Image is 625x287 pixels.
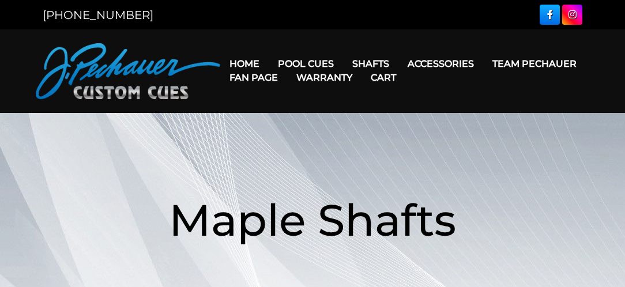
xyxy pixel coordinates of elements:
span: Maple Shafts [169,193,456,247]
a: Cart [362,63,405,92]
img: Pechauer Custom Cues [36,43,220,99]
a: Shafts [343,49,398,78]
a: Fan Page [220,63,287,92]
a: Pool Cues [269,49,343,78]
a: Team Pechauer [483,49,586,78]
a: [PHONE_NUMBER] [43,8,153,22]
a: Warranty [287,63,362,92]
a: Home [220,49,269,78]
a: Accessories [398,49,483,78]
